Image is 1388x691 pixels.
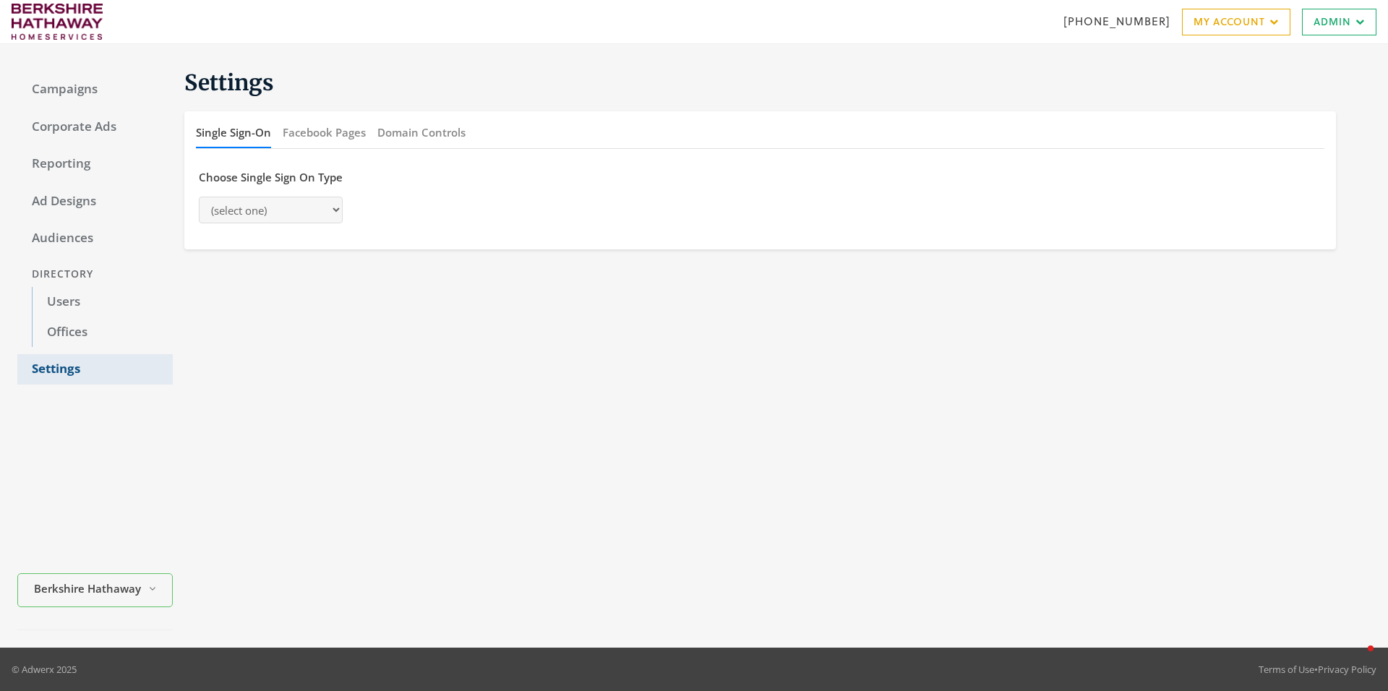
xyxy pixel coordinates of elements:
h5: Choose Single Sign On Type [199,171,343,185]
a: Privacy Policy [1318,663,1376,676]
a: [PHONE_NUMBER] [1063,14,1170,29]
a: Campaigns [17,74,173,105]
span: Berkshire Hathaway HomeServices [34,580,142,597]
a: My Account [1182,9,1290,35]
p: © Adwerx 2025 [12,662,77,677]
img: Adwerx [12,4,103,40]
a: Users [32,287,173,317]
button: Single Sign-On [196,117,271,148]
iframe: Intercom live chat [1339,642,1374,677]
div: Directory [17,261,173,288]
button: Berkshire Hathaway HomeServices [17,573,173,607]
a: Reporting [17,149,173,179]
button: Domain Controls [377,117,466,148]
span: Settings [184,69,274,96]
div: • [1259,662,1376,677]
a: Audiences [17,223,173,254]
a: Admin [1302,9,1376,35]
a: Corporate Ads [17,112,173,142]
button: Facebook Pages [283,117,366,148]
a: Terms of Use [1259,663,1314,676]
a: Ad Designs [17,186,173,217]
a: Settings [17,354,173,385]
a: Offices [32,317,173,348]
